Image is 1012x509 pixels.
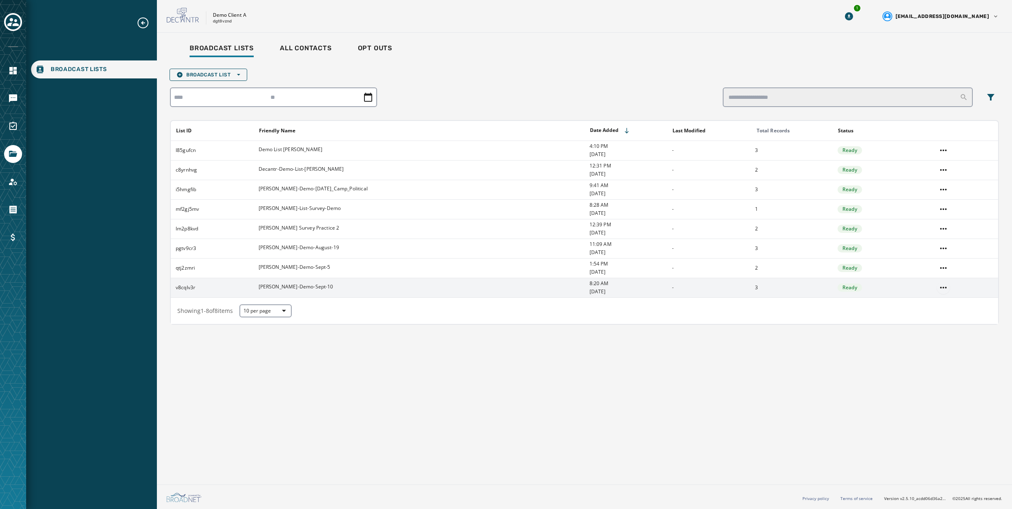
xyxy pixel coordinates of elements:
[590,151,667,158] span: [DATE]
[590,230,667,236] span: [DATE]
[171,258,254,278] td: qtj2zmri
[244,308,288,314] span: 10 per page
[259,244,339,251] span: [PERSON_NAME]-Demo-August-19
[4,89,22,107] a: Navigate to Messaging
[170,69,247,81] button: Broadcast List
[171,141,254,160] td: l85gufcn
[590,202,667,208] span: 8:28 AM
[51,65,107,74] span: Broadcast Lists
[171,160,254,180] td: c8yrnhvg
[879,8,1002,25] button: User settings
[259,264,331,270] span: [PERSON_NAME]-Demo-Sept-5
[842,225,857,232] span: Ready
[4,173,22,191] a: Navigate to Account
[900,496,946,502] span: v2.5.10_acdd06d36a2d477687e21de5ea907d8c03850ae9
[667,160,750,180] td: -
[259,284,333,290] span: [PERSON_NAME]-Demo-Sept-10
[273,40,338,59] a: All Contacts
[750,141,833,160] td: 3
[750,278,833,297] td: 3
[590,269,667,275] span: [DATE]
[757,127,833,134] div: Total Records
[590,249,667,256] span: [DATE]
[896,13,989,20] span: [EMAIL_ADDRESS][DOMAIN_NAME]
[213,12,246,18] p: Demo Client A
[351,40,399,59] a: Opt Outs
[590,171,667,177] span: [DATE]
[667,278,750,297] td: -
[667,180,750,199] td: -
[183,40,260,59] a: Broadcast Lists
[667,199,750,219] td: -
[750,258,833,278] td: 2
[667,219,750,239] td: -
[259,205,341,212] span: [PERSON_NAME]-List-Survey-Demo
[280,44,332,52] span: All Contacts
[176,71,240,78] span: Broadcast List
[983,89,999,105] button: Filters menu
[590,182,667,189] span: 9:41 AM
[259,166,344,172] span: Decantr-Demo-List-[PERSON_NAME]
[358,44,392,52] span: Opt Outs
[590,163,667,169] span: 12:31 PM
[171,239,254,258] td: pgtv9cr3
[587,124,633,137] button: Sort by [object Object]
[590,221,667,228] span: 12:39 PM
[835,124,857,137] button: Sort by [object Object]
[259,225,340,231] span: [PERSON_NAME] Survey Practice 2
[4,62,22,80] a: Navigate to Home
[853,4,861,12] div: 1
[590,288,667,295] span: [DATE]
[590,143,667,150] span: 4:10 PM
[802,496,829,501] a: Privacy policy
[190,44,254,52] span: Broadcast Lists
[842,167,857,173] span: Ready
[4,145,22,163] a: Navigate to Files
[590,210,667,217] span: [DATE]
[239,304,292,317] button: 10 per page
[171,180,254,199] td: i5hmgfib
[842,284,857,291] span: Ready
[4,13,22,31] button: Toggle account select drawer
[842,206,857,212] span: Ready
[952,496,1002,501] span: © 2025 All rights reserved.
[590,261,667,267] span: 1:54 PM
[842,147,857,154] span: Ready
[213,18,232,25] p: dgt8vznd
[136,16,156,29] button: Expand sub nav menu
[667,141,750,160] td: -
[171,199,254,219] td: mf2gj5mv
[171,278,254,297] td: v8cqlv3r
[259,185,368,192] span: [PERSON_NAME]-Demo-[DATE]_Camp_Political
[4,228,22,246] a: Navigate to Billing
[884,496,946,502] span: Version
[4,117,22,135] a: Navigate to Surveys
[842,265,857,271] span: Ready
[31,60,157,78] a: Navigate to Broadcast Lists
[177,307,233,315] span: Showing 1 - 8 of 8 items
[750,199,833,219] td: 1
[173,124,195,137] button: Sort by [object Object]
[750,160,833,180] td: 2
[171,219,254,239] td: lm2p8kvd
[256,124,299,137] button: Sort by [object Object]
[667,258,750,278] td: -
[842,245,857,252] span: Ready
[669,124,709,137] button: Sort by [object Object]
[590,280,667,287] span: 8:20 AM
[842,186,857,193] span: Ready
[259,146,323,153] span: Demo List [PERSON_NAME]
[840,496,873,501] a: Terms of service
[750,180,833,199] td: 3
[590,190,667,197] span: [DATE]
[842,9,856,24] button: Download Menu
[667,239,750,258] td: -
[590,241,667,248] span: 11:09 AM
[750,239,833,258] td: 3
[750,219,833,239] td: 2
[4,201,22,219] a: Navigate to Orders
